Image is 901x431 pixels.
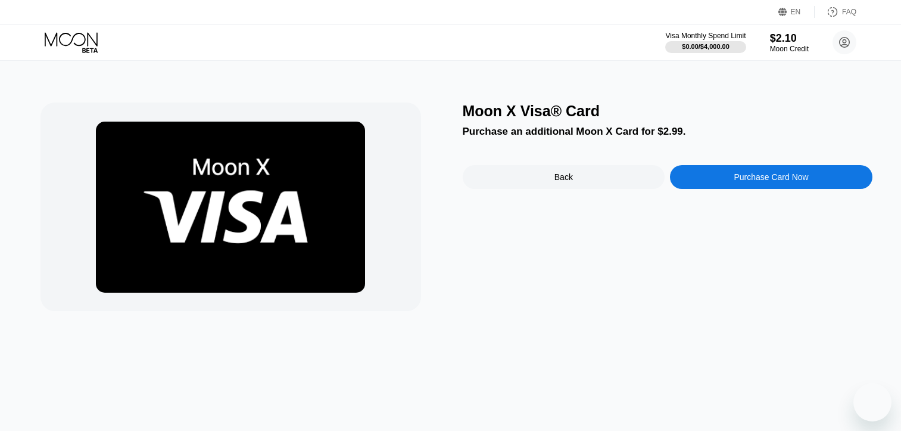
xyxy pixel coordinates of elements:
div: Purchase Card Now [734,172,808,182]
div: Purchase an additional Moon X Card for $2.99. [463,126,872,138]
div: EN [778,6,815,18]
div: $0.00 / $4,000.00 [682,43,729,50]
div: Visa Monthly Spend Limit [665,32,746,40]
div: $2.10Moon Credit [770,32,809,53]
div: $2.10 [770,32,809,45]
iframe: Button to launch messaging window [853,383,891,421]
div: Moon Credit [770,45,809,53]
div: Back [554,172,573,182]
div: Purchase Card Now [670,165,872,189]
div: FAQ [842,8,856,16]
div: FAQ [815,6,856,18]
div: EN [791,8,801,16]
div: Visa Monthly Spend Limit$0.00/$4,000.00 [665,32,746,53]
div: Moon X Visa® Card [463,103,872,120]
div: Back [463,165,665,189]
